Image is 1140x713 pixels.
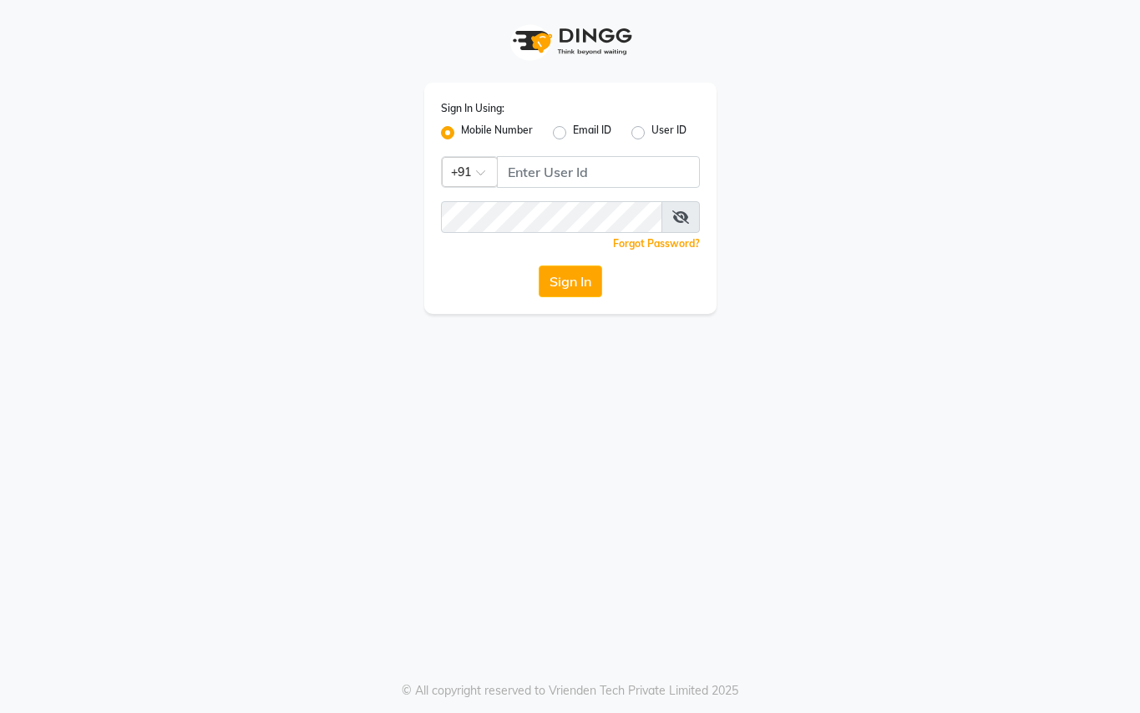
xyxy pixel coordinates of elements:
[461,123,533,143] label: Mobile Number
[441,101,504,116] label: Sign In Using:
[497,156,700,188] input: Username
[504,17,637,66] img: logo1.svg
[613,237,700,250] a: Forgot Password?
[539,265,602,297] button: Sign In
[441,201,662,233] input: Username
[651,123,687,143] label: User ID
[573,123,611,143] label: Email ID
